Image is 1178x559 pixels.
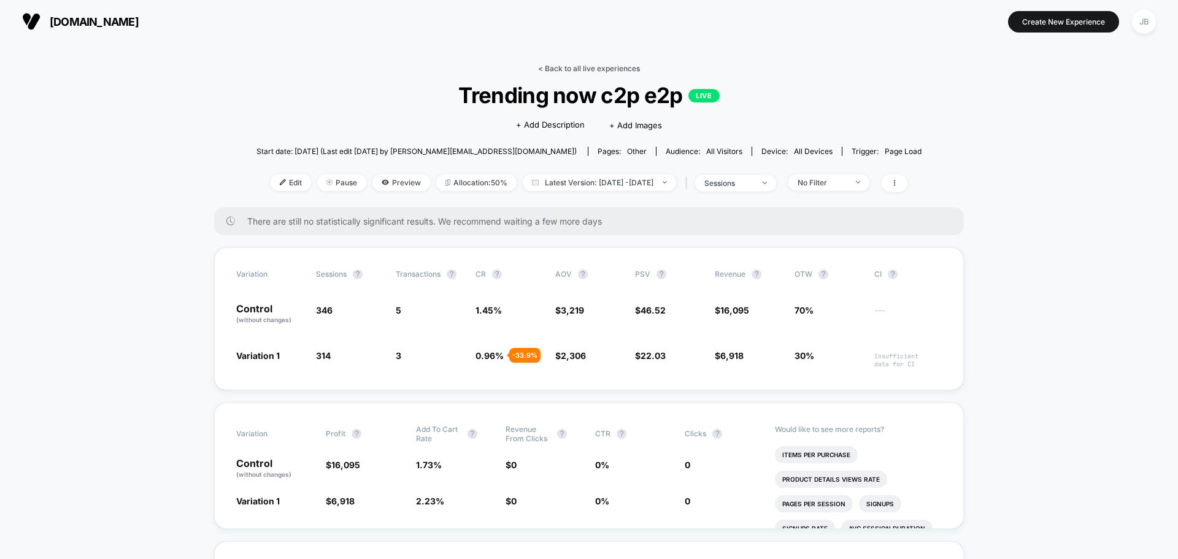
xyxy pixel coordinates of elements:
span: $ [555,350,586,361]
div: Audience: [666,147,742,156]
li: Signups [859,495,901,512]
p: Control [236,458,314,479]
div: JB [1132,10,1156,34]
span: Revenue [715,269,745,279]
img: edit [280,179,286,185]
span: 2,306 [561,350,586,361]
span: [DOMAIN_NAME] [50,15,139,28]
div: No Filter [798,178,847,187]
span: Add To Cart Rate [416,425,461,443]
span: other [627,147,647,156]
button: ? [468,429,477,439]
img: end [326,179,333,185]
span: Variation 1 [236,350,280,361]
span: $ [715,350,744,361]
img: end [763,182,767,184]
button: ? [492,269,502,279]
span: 0 % [595,496,609,506]
p: Would like to see more reports? [775,425,942,434]
span: All Visitors [706,147,742,156]
span: Page Load [885,147,922,156]
button: ? [617,429,626,439]
span: Preview [372,174,430,191]
li: Items Per Purchase [775,446,858,463]
span: $ [715,305,749,315]
span: CI [874,269,942,279]
button: ? [818,269,828,279]
div: sessions [704,179,753,188]
span: 16,095 [331,460,360,470]
span: $ [326,496,355,506]
span: $ [555,305,584,315]
div: Pages: [598,147,647,156]
button: ? [352,429,361,439]
li: Pages Per Session [775,495,853,512]
span: 0 [511,460,517,470]
span: 314 [316,350,331,361]
span: 30% [795,350,814,361]
span: $ [635,305,666,315]
a: < Back to all live experiences [538,64,640,73]
img: Visually logo [22,12,40,31]
span: Pause [317,174,366,191]
span: 0 [511,496,517,506]
span: OTW [795,269,862,279]
li: Signups Rate [775,520,835,537]
span: (without changes) [236,316,291,323]
span: CTR [595,429,610,438]
img: end [663,181,667,183]
span: CR [475,269,486,279]
li: Product Details Views Rate [775,471,887,488]
span: Revenue From Clicks [506,425,551,443]
span: Clicks [685,429,706,438]
span: Start date: [DATE] (Last edit [DATE] by [PERSON_NAME][EMAIL_ADDRESS][DOMAIN_NAME]) [256,147,577,156]
span: $ [635,350,666,361]
button: JB [1128,9,1160,34]
span: Sessions [316,269,347,279]
span: 70% [795,305,814,315]
button: ? [888,269,898,279]
span: $ [506,496,517,506]
img: calendar [532,179,539,185]
span: --- [874,307,942,325]
span: Device: [752,147,842,156]
button: Create New Experience [1008,11,1119,33]
p: LIVE [688,89,719,102]
span: Insufficient data for CI [874,352,942,368]
span: 16,095 [720,305,749,315]
span: 2.23 % [416,496,444,506]
div: - 33.9 % [509,348,541,363]
button: ? [353,269,363,279]
button: ? [752,269,761,279]
img: rebalance [445,179,450,186]
span: $ [326,460,360,470]
span: Profit [326,429,345,438]
span: | [682,174,695,192]
span: $ [506,460,517,470]
span: all devices [794,147,833,156]
span: 1.73 % [416,460,442,470]
span: 0 [685,460,690,470]
span: Variation [236,269,304,279]
span: AOV [555,269,572,279]
span: 3 [396,350,401,361]
button: ? [578,269,588,279]
span: 1.45 % [475,305,502,315]
button: ? [447,269,456,279]
span: + Add Description [516,119,585,131]
span: 0 [685,496,690,506]
img: end [856,181,860,183]
span: (without changes) [236,471,291,478]
span: 22.03 [641,350,666,361]
span: Variation 1 [236,496,280,506]
span: 6,918 [331,496,355,506]
button: ? [712,429,722,439]
span: + Add Images [609,120,662,130]
span: Latest Version: [DATE] - [DATE] [523,174,676,191]
span: PSV [635,269,650,279]
span: Allocation: 50% [436,174,517,191]
span: Edit [271,174,311,191]
span: 0.96 % [475,350,504,361]
div: Trigger: [852,147,922,156]
button: ? [656,269,666,279]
